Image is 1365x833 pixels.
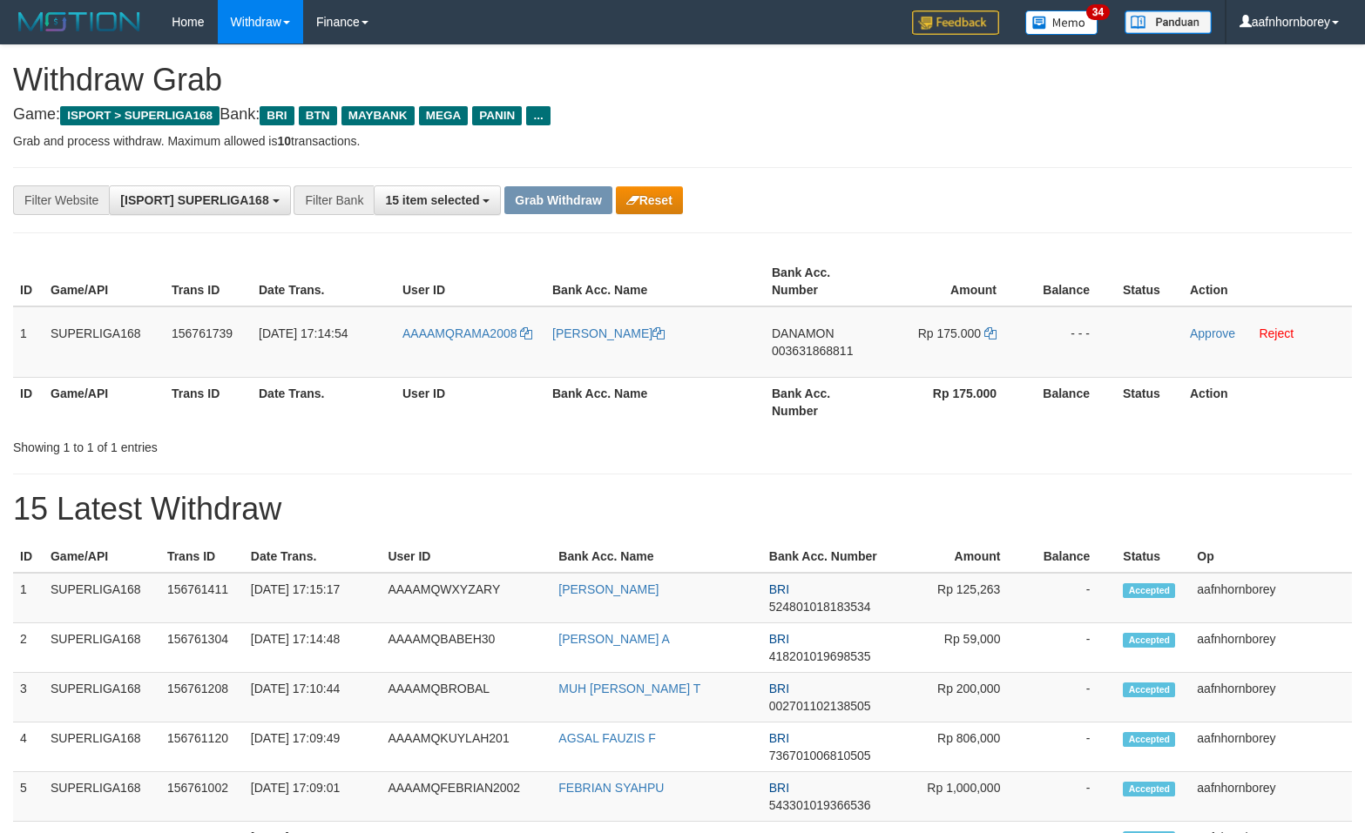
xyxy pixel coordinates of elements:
[526,106,550,125] span: ...
[44,573,160,623] td: SUPERLIGA168
[44,722,160,772] td: SUPERLIGA168
[13,9,145,35] img: MOTION_logo.png
[545,377,765,427] th: Bank Acc. Name
[381,541,551,573] th: User ID
[1116,541,1190,573] th: Status
[13,722,44,772] td: 4
[13,306,44,378] td: 1
[1023,257,1116,306] th: Balance
[1190,541,1352,573] th: Op
[277,134,291,148] strong: 10
[769,798,871,812] span: Copy 543301019366536 to clipboard
[172,326,233,340] span: 156761739
[892,573,1027,623] td: Rp 125,263
[1026,673,1116,722] td: -
[769,749,871,762] span: Copy 736701006810505 to clipboard
[769,699,871,713] span: Copy 002701102138505 to clipboard
[44,377,165,427] th: Game/API
[1025,10,1098,35] img: Button%20Memo.svg
[299,106,337,125] span: BTN
[120,193,268,207] span: [ISPORT] SUPERLIGA168
[244,623,382,673] td: [DATE] 17:14:48
[1123,633,1175,648] span: Accepted
[160,722,244,772] td: 156761120
[13,573,44,623] td: 1
[381,722,551,772] td: AAAAMQKUYLAH201
[244,772,382,822] td: [DATE] 17:09:01
[13,63,1352,97] h1: Withdraw Grab
[244,673,382,722] td: [DATE] 17:10:44
[244,573,382,623] td: [DATE] 17:15:17
[160,541,244,573] th: Trans ID
[60,106,220,125] span: ISPORT > SUPERLIGA168
[1026,772,1116,822] td: -
[244,722,382,772] td: [DATE] 17:09:49
[882,257,1023,306] th: Amount
[13,106,1352,124] h4: Game: Bank:
[1183,377,1352,427] th: Action
[772,326,835,340] span: DANAMON
[892,541,1027,573] th: Amount
[381,623,551,673] td: AAAAMQBABEH30
[769,682,789,695] span: BRI
[13,492,1352,527] h1: 15 Latest Withdraw
[558,582,659,596] a: [PERSON_NAME]
[772,344,853,358] span: Copy 003631868811 to clipboard
[504,186,612,214] button: Grab Withdraw
[769,781,789,795] span: BRI
[294,185,374,215] div: Filter Bank
[44,541,160,573] th: Game/API
[13,673,44,722] td: 3
[381,772,551,822] td: AAAAMQFEBRIAN2002
[1190,326,1235,340] a: Approve
[13,377,44,427] th: ID
[765,377,882,427] th: Bank Acc. Number
[892,673,1027,722] td: Rp 200,000
[1183,257,1352,306] th: Action
[1086,4,1110,20] span: 34
[395,377,545,427] th: User ID
[260,106,294,125] span: BRI
[259,326,348,340] span: [DATE] 17:14:54
[1259,326,1294,340] a: Reject
[109,185,290,215] button: [ISPORT] SUPERLIGA168
[13,185,109,215] div: Filter Website
[381,673,551,722] td: AAAAMQBROBAL
[13,257,44,306] th: ID
[13,132,1352,150] p: Grab and process withdraw. Maximum allowed is transactions.
[374,185,501,215] button: 15 item selected
[551,541,761,573] th: Bank Acc. Name
[472,106,522,125] span: PANIN
[160,673,244,722] td: 156761208
[1125,10,1212,34] img: panduan.png
[558,632,670,646] a: [PERSON_NAME] A
[44,306,165,378] td: SUPERLIGA168
[252,257,395,306] th: Date Trans.
[552,326,665,340] a: [PERSON_NAME]
[892,623,1027,673] td: Rp 59,000
[13,432,556,456] div: Showing 1 to 1 of 1 entries
[882,377,1023,427] th: Rp 175.000
[769,649,871,663] span: Copy 418201019698535 to clipboard
[1026,722,1116,772] td: -
[1023,377,1116,427] th: Balance
[244,541,382,573] th: Date Trans.
[1190,573,1352,623] td: aafnhornborey
[1123,682,1175,697] span: Accepted
[892,772,1027,822] td: Rp 1,000,000
[762,541,892,573] th: Bank Acc. Number
[395,257,545,306] th: User ID
[1190,673,1352,722] td: aafnhornborey
[160,573,244,623] td: 156761411
[44,623,160,673] td: SUPERLIGA168
[892,722,1027,772] td: Rp 806,000
[769,632,789,646] span: BRI
[616,186,683,214] button: Reset
[1023,306,1116,378] td: - - -
[419,106,469,125] span: MEGA
[984,326,997,340] a: Copy 175000 to clipboard
[912,10,999,35] img: Feedback.jpg
[1190,772,1352,822] td: aafnhornborey
[402,326,532,340] a: AAAAMQRAMA2008
[1123,583,1175,598] span: Accepted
